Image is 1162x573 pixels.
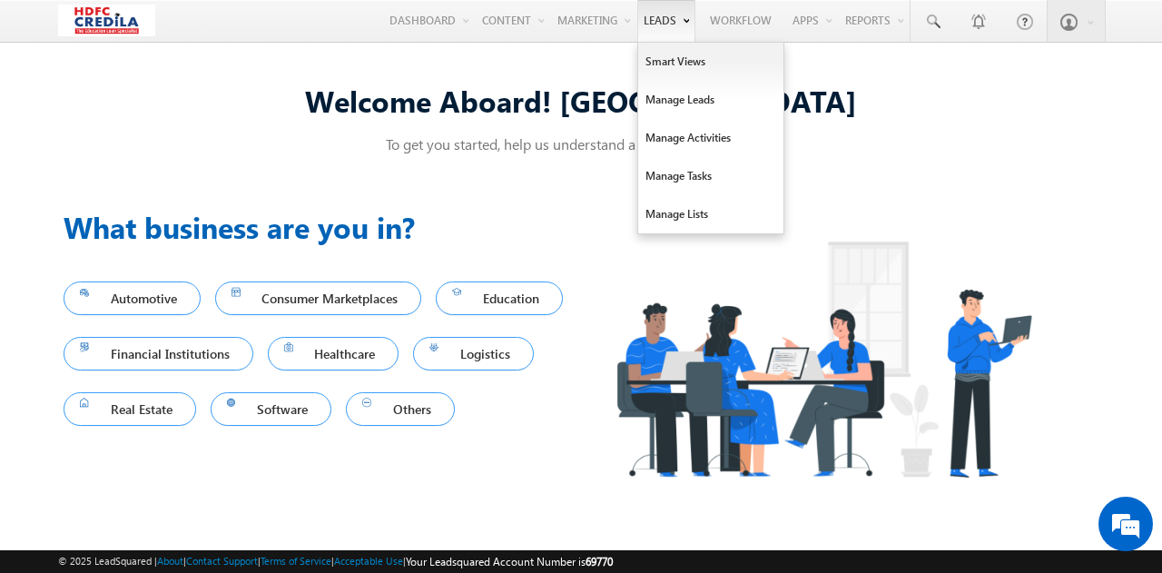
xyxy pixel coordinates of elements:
span: 69770 [586,555,613,568]
span: Software [227,397,316,421]
h3: What business are you in? [64,205,581,249]
a: Manage Lists [638,195,783,233]
span: Real Estate [80,397,180,421]
p: To get you started, help us understand a few things about you! [64,134,1098,153]
a: Smart Views [638,43,783,81]
span: Financial Institutions [80,341,237,366]
img: Custom Logo [58,5,155,36]
a: Contact Support [186,555,258,567]
a: Terms of Service [261,555,331,567]
span: Your Leadsquared Account Number is [406,555,613,568]
span: Others [362,397,438,421]
span: Automotive [80,286,184,311]
a: Manage Activities [638,119,783,157]
a: About [157,555,183,567]
span: Healthcare [284,341,383,366]
a: Manage Tasks [638,157,783,195]
img: Industry.png [581,205,1066,513]
span: Consumer Marketplaces [231,286,406,311]
div: Welcome Aboard! [GEOGRAPHIC_DATA] [64,81,1098,120]
a: Acceptable Use [334,555,403,567]
span: Education [452,286,547,311]
span: Logistics [429,341,517,366]
span: © 2025 LeadSquared | | | | | [58,553,613,570]
a: Manage Leads [638,81,783,119]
